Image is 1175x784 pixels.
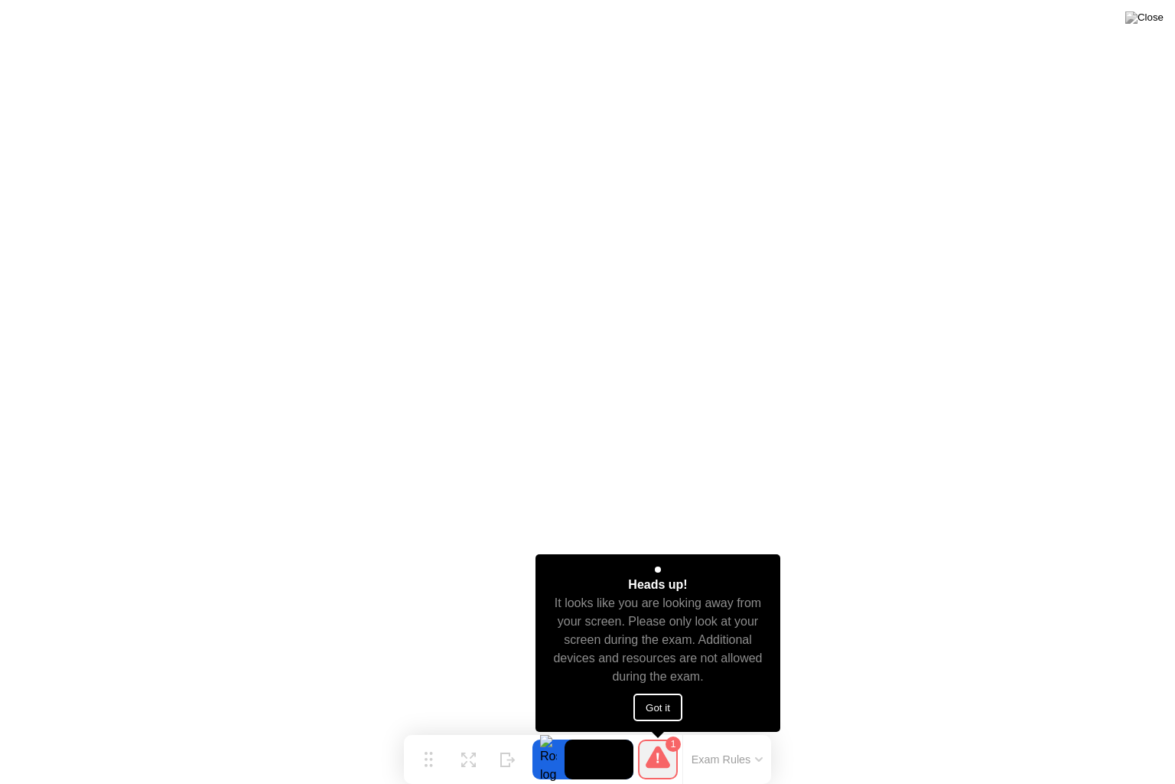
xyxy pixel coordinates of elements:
button: Exam Rules [687,753,768,766]
img: Close [1125,11,1164,24]
div: It looks like you are looking away from your screen. Please only look at your screen during the e... [549,594,767,686]
div: Heads up! [628,576,687,594]
div: 1 [666,737,681,752]
button: Got it [633,694,682,721]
